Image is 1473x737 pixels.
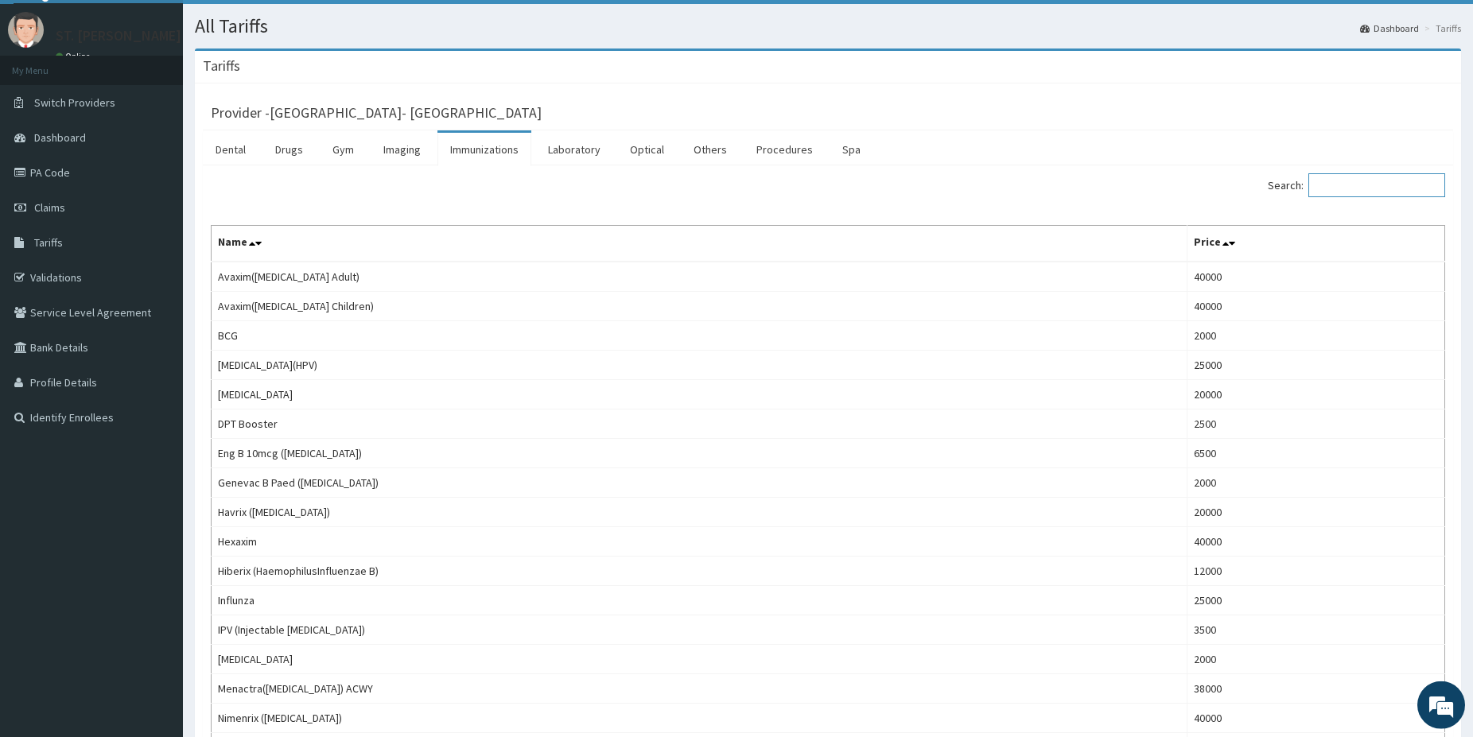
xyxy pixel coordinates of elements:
[371,133,433,166] a: Imaging
[34,130,86,145] span: Dashboard
[1308,173,1445,197] input: Search:
[203,59,240,73] h3: Tariffs
[212,262,1187,292] td: Avaxim([MEDICAL_DATA] Adult)
[34,235,63,250] span: Tariffs
[1187,226,1445,262] th: Price
[320,133,367,166] a: Gym
[212,704,1187,733] td: Nimenrix ([MEDICAL_DATA])
[212,439,1187,468] td: Eng B 10mcg ([MEDICAL_DATA])
[212,498,1187,527] td: Havrix ([MEDICAL_DATA])
[617,133,677,166] a: Optical
[1187,527,1445,557] td: 40000
[1187,645,1445,674] td: 2000
[535,133,613,166] a: Laboratory
[1187,468,1445,498] td: 2000
[29,80,64,119] img: d_794563401_company_1708531726252_794563401
[212,674,1187,704] td: Menactra([MEDICAL_DATA]) ACWY
[92,200,220,361] span: We're online!
[212,409,1187,439] td: DPT Booster
[1187,704,1445,733] td: 40000
[437,133,531,166] a: Immunizations
[1187,292,1445,321] td: 40000
[34,200,65,215] span: Claims
[212,292,1187,321] td: Avaxim([MEDICAL_DATA] Children)
[1187,615,1445,645] td: 3500
[56,51,94,62] a: Online
[1268,173,1445,197] label: Search:
[1187,557,1445,586] td: 12000
[1187,674,1445,704] td: 38000
[212,468,1187,498] td: Genevac B Paed ([MEDICAL_DATA])
[744,133,826,166] a: Procedures
[212,615,1187,645] td: IPV (Injectable [MEDICAL_DATA])
[195,16,1461,37] h1: All Tariffs
[212,557,1187,586] td: Hiberix (HaemophilusInfluenzae B)
[1187,498,1445,527] td: 20000
[212,380,1187,409] td: [MEDICAL_DATA]
[34,95,115,110] span: Switch Providers
[83,89,267,110] div: Chat with us now
[56,29,313,43] p: ST. [PERSON_NAME][GEOGRAPHIC_DATA]
[830,133,873,166] a: Spa
[8,12,44,48] img: User Image
[1187,409,1445,439] td: 2500
[212,321,1187,351] td: BCG
[8,434,303,490] textarea: Type your message and hit 'Enter'
[1187,262,1445,292] td: 40000
[1187,586,1445,615] td: 25000
[681,133,740,166] a: Others
[212,226,1187,262] th: Name
[1187,351,1445,380] td: 25000
[1187,380,1445,409] td: 20000
[211,106,542,120] h3: Provider - [GEOGRAPHIC_DATA]- [GEOGRAPHIC_DATA]
[212,527,1187,557] td: Hexaxim
[203,133,258,166] a: Dental
[1360,21,1419,35] a: Dashboard
[1421,21,1461,35] li: Tariffs
[212,586,1187,615] td: Influnza
[262,133,316,166] a: Drugs
[1187,439,1445,468] td: 6500
[212,645,1187,674] td: [MEDICAL_DATA]
[1187,321,1445,351] td: 2000
[261,8,299,46] div: Minimize live chat window
[212,351,1187,380] td: [MEDICAL_DATA](HPV)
